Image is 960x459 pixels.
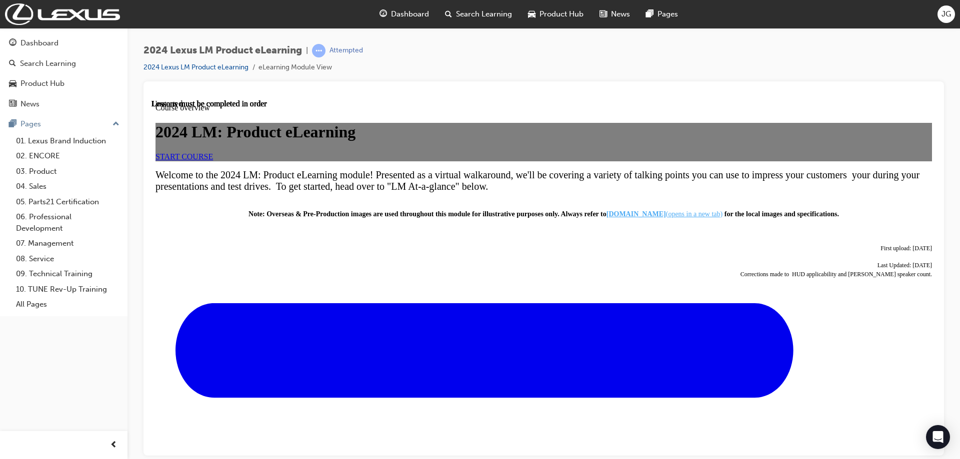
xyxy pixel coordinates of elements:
[926,425,950,449] div: Open Intercom Messenger
[12,209,123,236] a: 06. Professional Development
[520,4,591,24] a: car-iconProduct Hub
[729,145,780,152] span: First upload: [DATE]
[9,39,16,48] span: guage-icon
[20,78,64,89] div: Product Hub
[5,3,120,25] img: Trak
[4,53,61,61] a: START COURSE
[20,58,76,69] div: Search Learning
[4,54,123,73] a: Search Learning
[12,133,123,149] a: 01. Lexus Brand Induction
[329,46,363,55] div: Attempted
[4,95,123,113] a: News
[20,118,41,130] div: Pages
[657,8,678,20] span: Pages
[455,111,514,118] strong: [DOMAIN_NAME]
[379,8,387,20] span: guage-icon
[110,439,117,452] span: prev-icon
[528,8,535,20] span: car-icon
[12,194,123,210] a: 05. Parts21 Certification
[258,62,332,73] li: eLearning Module View
[4,70,768,92] span: Welcome to the 2024 LM: Product eLearning module! Presented as a virtual walkaround, we'll be cov...
[12,282,123,297] a: 10. TUNE Rev-Up Training
[646,8,653,20] span: pages-icon
[4,115,123,133] button: Pages
[456,8,512,20] span: Search Learning
[591,4,638,24] a: news-iconNews
[4,32,123,115] button: DashboardSearch LearningProduct HubNews
[514,111,571,118] span: (opens in a new tab)
[4,34,123,52] a: Dashboard
[391,8,429,20] span: Dashboard
[112,118,119,131] span: up-icon
[941,8,951,20] span: JG
[437,4,520,24] a: search-iconSearch Learning
[445,8,452,20] span: search-icon
[4,74,123,93] a: Product Hub
[312,44,325,57] span: learningRecordVerb_ATTEMPT-icon
[306,45,308,56] span: |
[726,162,780,169] span: Last Updated: [DATE]
[9,59,16,68] span: search-icon
[20,98,39,110] div: News
[12,236,123,251] a: 07. Management
[611,8,630,20] span: News
[9,100,16,109] span: news-icon
[12,164,123,179] a: 03. Product
[573,111,687,118] strong: for the local images and specifications.
[4,23,780,42] h1: 2024 LM: Product eLearning
[589,171,780,178] span: Corrections made to HUD applicability and [PERSON_NAME] speaker count.
[455,111,571,118] a: [DOMAIN_NAME](opens in a new tab)
[937,5,955,23] button: JG
[143,45,302,56] span: 2024 Lexus LM Product eLearning
[638,4,686,24] a: pages-iconPages
[12,148,123,164] a: 02. ENCORE
[9,79,16,88] span: car-icon
[12,179,123,194] a: 04. Sales
[12,266,123,282] a: 09. Technical Training
[12,297,123,312] a: All Pages
[12,251,123,267] a: 08. Service
[539,8,583,20] span: Product Hub
[599,8,607,20] span: news-icon
[371,4,437,24] a: guage-iconDashboard
[143,63,248,71] a: 2024 Lexus LM Product eLearning
[9,120,16,129] span: pages-icon
[20,37,58,49] div: Dashboard
[97,111,455,118] span: Note: Overseas & Pre-Production images are used throughout this module for illustrative purposes ...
